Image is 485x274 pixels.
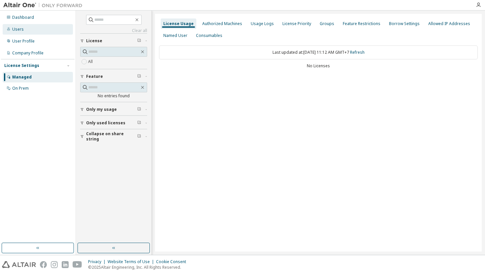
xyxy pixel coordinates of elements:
button: Collapse on share string [80,129,147,144]
button: Feature [80,69,147,84]
img: facebook.svg [40,261,47,268]
div: Managed [12,75,32,80]
div: Last updated at: [DATE] 11:12 AM GMT+7 [159,46,478,59]
p: © 2025 Altair Engineering, Inc. All Rights Reserved. [88,264,190,270]
img: instagram.svg [51,261,58,268]
span: Clear filter [137,74,141,79]
span: Feature [86,74,103,79]
div: Privacy [88,259,108,264]
span: Clear filter [137,38,141,44]
div: On Prem [12,86,29,91]
div: Borrow Settings [389,21,420,26]
span: Only used licenses [86,120,125,126]
span: License [86,38,102,44]
div: Groups [320,21,334,26]
div: License Settings [4,63,39,68]
div: Company Profile [12,50,44,56]
img: linkedin.svg [62,261,69,268]
div: Consumables [196,33,222,38]
div: Cookie Consent [156,259,190,264]
div: No Licenses [159,63,478,69]
div: Feature Restrictions [343,21,380,26]
span: Clear filter [137,120,141,126]
a: Refresh [350,49,365,55]
label: All [88,58,94,66]
div: No entries found [80,93,147,99]
span: Clear filter [137,134,141,139]
button: License [80,34,147,48]
span: Clear filter [137,107,141,112]
a: Clear all [80,28,147,33]
img: altair_logo.svg [2,261,36,268]
span: Collapse on share string [86,131,137,142]
img: youtube.svg [73,261,82,268]
button: Only used licenses [80,116,147,130]
div: Website Terms of Use [108,259,156,264]
img: Altair One [3,2,86,9]
div: User Profile [12,39,35,44]
button: Only my usage [80,102,147,117]
div: Dashboard [12,15,34,20]
div: License Usage [163,21,194,26]
div: Allowed IP Addresses [428,21,470,26]
div: License Priority [282,21,311,26]
span: Only my usage [86,107,117,112]
div: Named User [163,33,187,38]
div: Usage Logs [251,21,274,26]
div: Users [12,27,24,32]
div: Authorized Machines [202,21,242,26]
